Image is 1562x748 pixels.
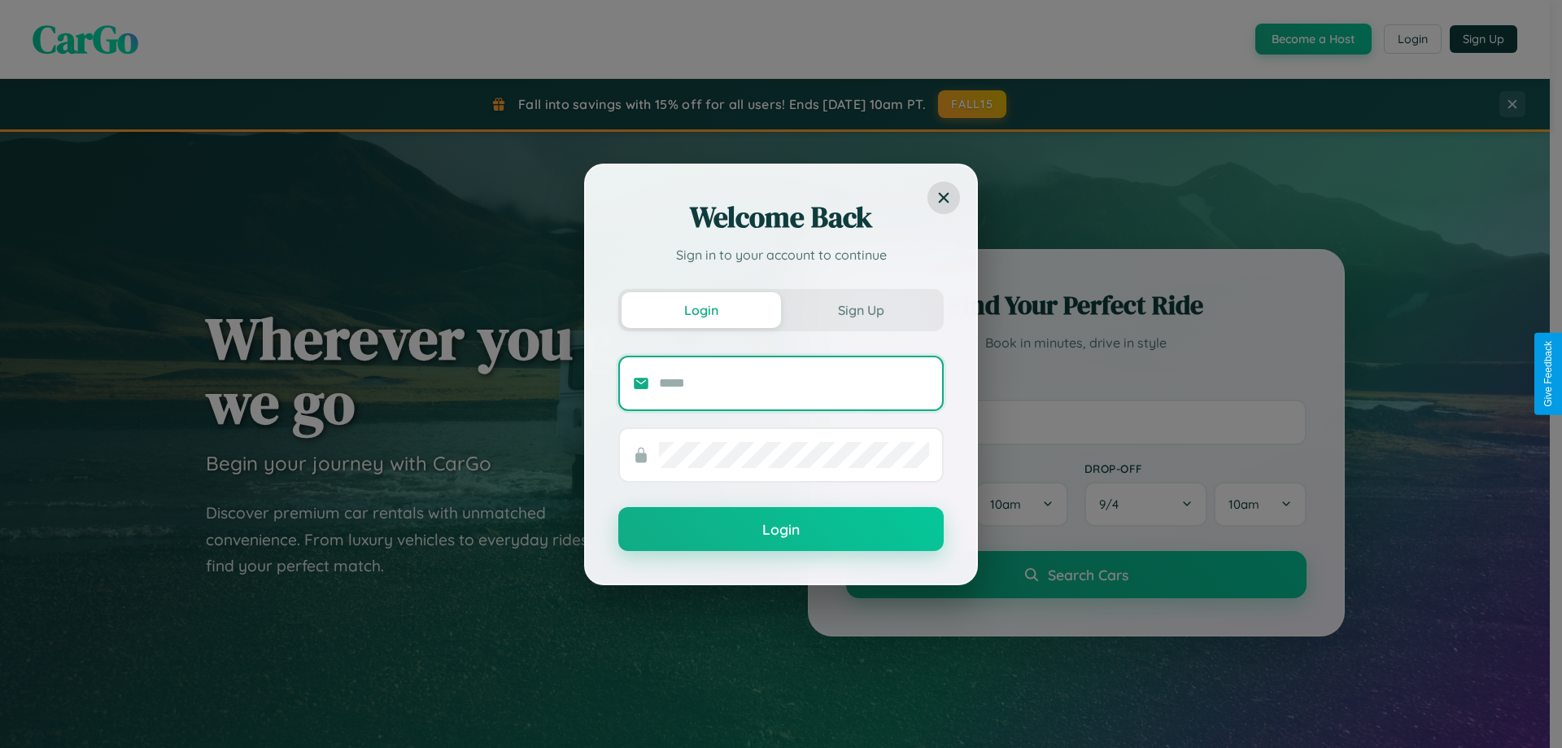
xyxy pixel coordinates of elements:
[622,292,781,328] button: Login
[781,292,940,328] button: Sign Up
[618,245,944,265] p: Sign in to your account to continue
[1542,341,1554,407] div: Give Feedback
[618,198,944,237] h2: Welcome Back
[618,507,944,551] button: Login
